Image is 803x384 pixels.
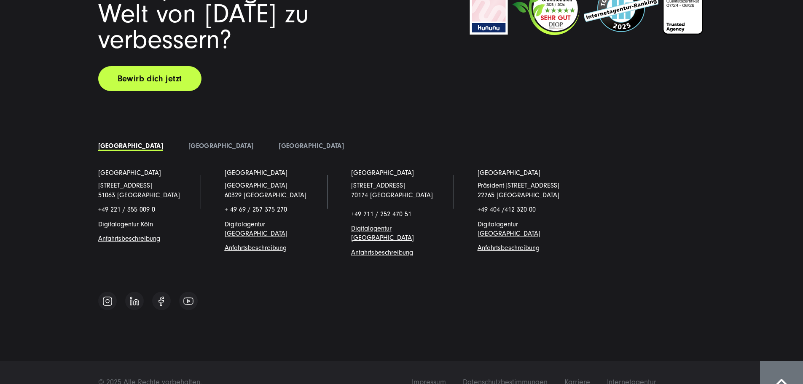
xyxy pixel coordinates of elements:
[279,142,344,150] a: [GEOGRAPHIC_DATA]
[225,182,287,189] span: [GEOGRAPHIC_DATA]
[351,249,413,256] a: Anfahrtsbeschreibung
[130,296,139,306] img: Follow us on Linkedin
[98,182,152,189] a: [STREET_ADDRESS]
[225,244,287,252] span: g
[351,191,433,199] a: 70174 [GEOGRAPHIC_DATA]
[188,142,253,150] a: [GEOGRAPHIC_DATA]
[351,168,414,177] a: [GEOGRAPHIC_DATA]
[150,220,153,228] a: n
[183,297,193,305] img: Follow us on Youtube
[98,205,199,214] p: +49 221 / 355 009 0
[98,191,180,199] a: 51063 [GEOGRAPHIC_DATA]
[98,66,201,91] a: Bewirb dich jetzt
[225,220,287,237] a: Digitalagentur [GEOGRAPHIC_DATA]
[225,244,283,252] a: Anfahrtsbeschreibun
[478,206,536,213] span: +49 404 /
[478,181,579,200] p: Präsident-[STREET_ADDRESS] 22765 [GEOGRAPHIC_DATA]
[98,142,163,150] a: [GEOGRAPHIC_DATA]
[225,206,287,213] span: + 49 69 / 257 375 270
[98,220,150,228] a: Digitalagentur Köl
[351,210,411,218] span: +49 711 / 252 470 51
[98,168,161,177] a: [GEOGRAPHIC_DATA]
[351,182,405,189] a: [STREET_ADDRESS]
[478,220,540,237] a: Digitalagentur [GEOGRAPHIC_DATA]
[225,168,287,177] a: [GEOGRAPHIC_DATA]
[225,191,306,199] a: 60329 [GEOGRAPHIC_DATA]
[505,206,536,213] span: 412 320 00
[478,168,540,177] a: [GEOGRAPHIC_DATA]
[158,296,164,306] img: Follow us on Facebook
[478,244,540,252] a: Anfahrtsbeschreibung
[351,225,414,242] a: Digitalagentur [GEOGRAPHIC_DATA]
[102,296,113,306] img: Follow us on Instagram
[98,235,160,242] a: Anfahrtsbeschreibung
